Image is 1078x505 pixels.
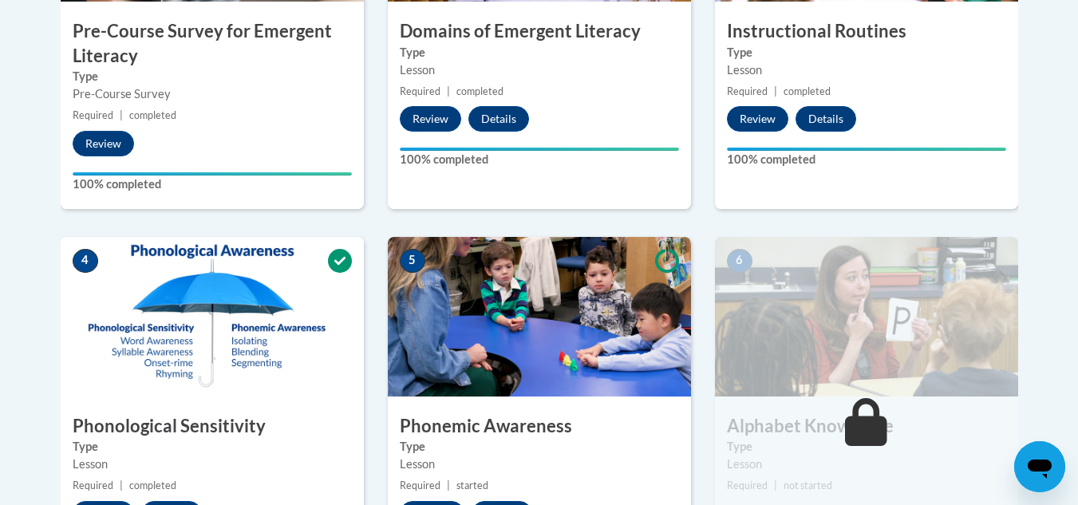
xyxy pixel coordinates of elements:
[727,249,752,273] span: 6
[73,249,98,273] span: 4
[1014,441,1065,492] iframe: Button to launch messaging window
[447,85,450,97] span: |
[727,61,1006,79] div: Lesson
[400,106,461,132] button: Review
[400,438,679,456] label: Type
[400,479,440,491] span: Required
[796,106,856,132] button: Details
[447,479,450,491] span: |
[73,85,352,103] div: Pre-Course Survey
[400,61,679,79] div: Lesson
[400,148,679,151] div: Your progress
[727,438,1006,456] label: Type
[73,176,352,193] label: 100% completed
[400,44,679,61] label: Type
[456,85,503,97] span: completed
[61,19,364,69] h3: Pre-Course Survey for Emergent Literacy
[774,479,777,491] span: |
[727,44,1006,61] label: Type
[727,85,768,97] span: Required
[400,85,440,97] span: Required
[73,131,134,156] button: Review
[73,479,113,491] span: Required
[388,237,691,397] img: Course Image
[727,151,1006,168] label: 100% completed
[715,237,1018,397] img: Course Image
[120,479,123,491] span: |
[727,456,1006,473] div: Lesson
[120,109,123,121] span: |
[73,456,352,473] div: Lesson
[468,106,529,132] button: Details
[727,148,1006,151] div: Your progress
[73,438,352,456] label: Type
[774,85,777,97] span: |
[715,414,1018,439] h3: Alphabet Knowledge
[400,249,425,273] span: 5
[727,479,768,491] span: Required
[400,456,679,473] div: Lesson
[784,85,831,97] span: completed
[727,106,788,132] button: Review
[129,479,176,491] span: completed
[73,68,352,85] label: Type
[73,172,352,176] div: Your progress
[388,414,691,439] h3: Phonemic Awareness
[61,237,364,397] img: Course Image
[400,151,679,168] label: 100% completed
[61,414,364,439] h3: Phonological Sensitivity
[388,19,691,44] h3: Domains of Emergent Literacy
[73,109,113,121] span: Required
[715,19,1018,44] h3: Instructional Routines
[784,479,832,491] span: not started
[129,109,176,121] span: completed
[456,479,488,491] span: started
